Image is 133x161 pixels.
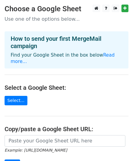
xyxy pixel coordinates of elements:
[11,35,122,50] h4: How to send your first MergeMail campaign
[5,135,125,147] input: Paste your Google Sheet URL here
[11,52,115,64] a: Read more...
[5,5,128,13] h3: Choose a Google Sheet
[5,148,67,152] small: Example: [URL][DOMAIN_NAME]
[11,52,122,65] p: Find your Google Sheet in the box below
[5,16,128,22] p: Use one of the options below...
[5,84,128,91] h4: Select a Google Sheet:
[5,125,128,133] h4: Copy/paste a Google Sheet URL:
[5,96,27,105] a: Select...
